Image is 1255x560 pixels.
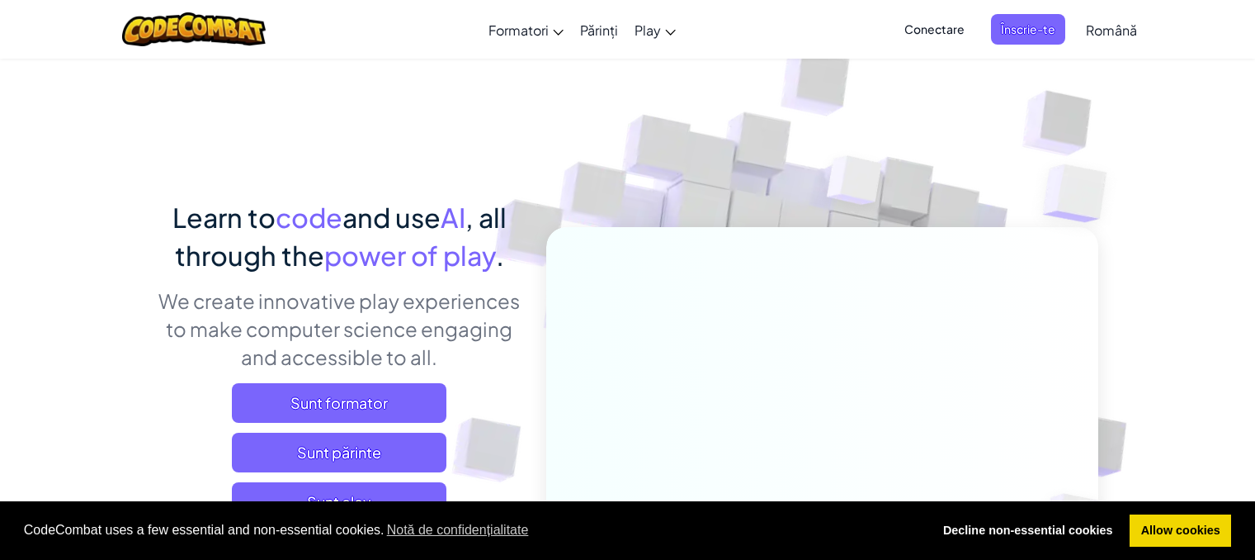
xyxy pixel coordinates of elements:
a: allow cookies [1130,515,1231,548]
a: Română [1078,7,1145,52]
span: code [276,201,342,234]
a: deny cookies [932,515,1124,548]
span: Learn to [172,201,276,234]
span: CodeCombat uses a few essential and non-essential cookies. [24,518,919,543]
a: Sunt părinte [232,433,446,472]
img: CodeCombat logo [122,12,267,46]
a: Formatori [480,7,572,52]
button: Conectare [894,14,974,45]
span: AI [441,201,465,234]
span: Română [1086,21,1137,39]
span: Formatori [488,21,549,39]
a: learn more about cookies [385,518,531,543]
p: We create innovative play experiences to make computer science engaging and accessible to all. [158,287,521,371]
a: Sunt formator [232,383,446,423]
a: Play [626,7,684,52]
span: Play [635,21,661,39]
img: Overlap cubes [1010,124,1153,263]
img: Overlap cubes [795,123,914,246]
a: Părinți [572,7,626,52]
button: Înscrie-te [991,14,1065,45]
button: Sunt elev [232,482,446,522]
span: and use [342,201,441,234]
span: power of play [324,239,496,272]
span: . [496,239,504,272]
